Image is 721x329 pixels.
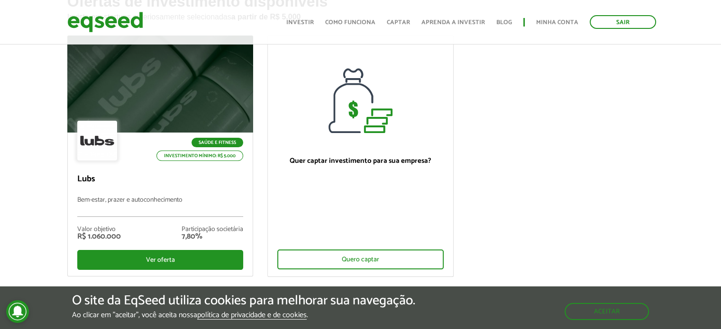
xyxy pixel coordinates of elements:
a: política de privacidade e de cookies [197,311,307,320]
div: 7,80% [182,233,243,240]
a: Sair [590,15,656,29]
h5: O site da EqSeed utiliza cookies para melhorar sua navegação. [72,293,415,308]
a: Investir [286,19,314,26]
button: Aceitar [565,303,649,320]
div: R$ 1.060.000 [77,233,121,240]
a: Saúde e Fitness Investimento mínimo: R$ 5.000 Lubs Bem-estar, prazer e autoconhecimento Valor obj... [67,36,254,276]
a: Captar [387,19,410,26]
a: Blog [496,19,512,26]
div: Ver oferta [77,250,244,270]
div: Participação societária [182,226,243,233]
p: Saúde e Fitness [192,138,243,147]
p: Investimento mínimo: R$ 5.000 [156,151,243,161]
a: Aprenda a investir [421,19,485,26]
p: Ao clicar em "aceitar", você aceita nossa . [72,311,415,320]
a: Quer captar investimento para sua empresa? Quero captar [267,36,454,277]
div: Valor objetivo [77,226,121,233]
img: EqSeed [67,9,143,35]
div: Quero captar [277,249,444,269]
a: Como funciona [325,19,375,26]
p: Quer captar investimento para sua empresa? [277,157,444,165]
p: Lubs [77,174,244,185]
p: Bem-estar, prazer e autoconhecimento [77,196,244,217]
a: Minha conta [536,19,578,26]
